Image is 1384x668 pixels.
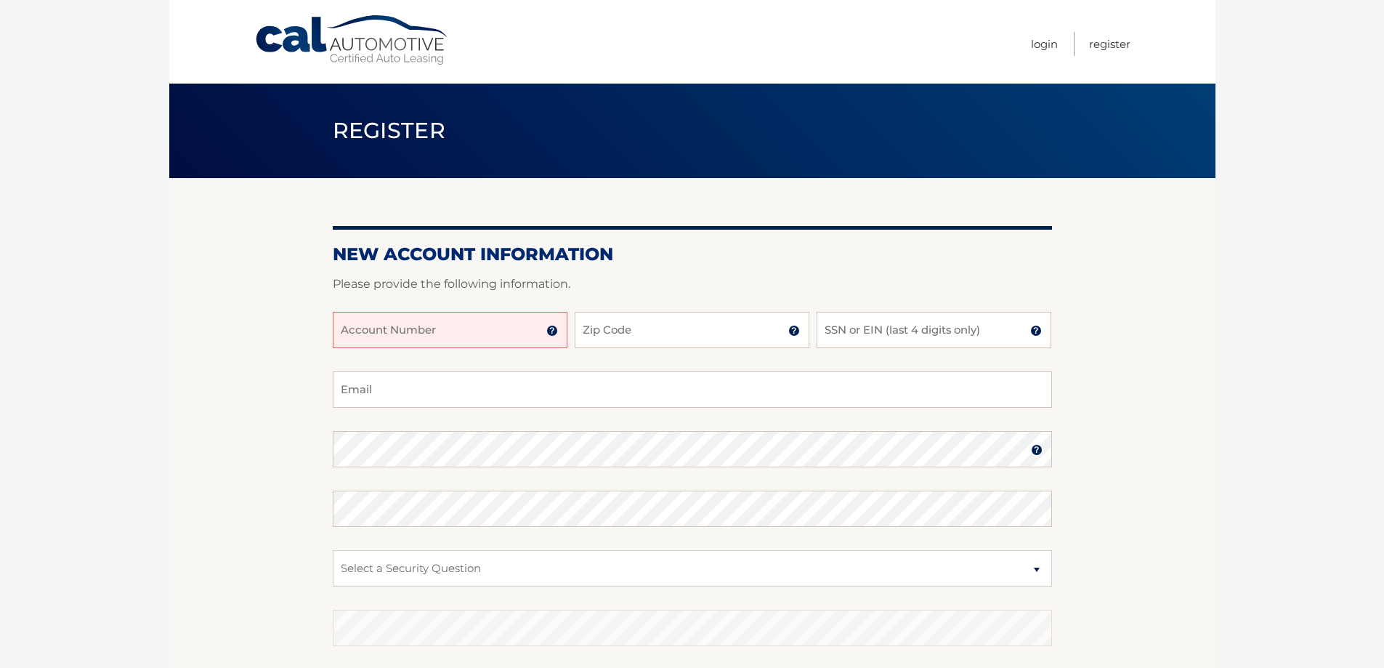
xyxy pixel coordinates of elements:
h2: New Account Information [333,244,1052,265]
img: tooltip.svg [546,325,558,337]
img: tooltip.svg [1031,444,1043,456]
span: Register [333,117,446,144]
a: Cal Automotive [254,15,450,66]
p: Please provide the following information. [333,274,1052,294]
img: tooltip.svg [1030,325,1042,337]
input: Account Number [333,312,567,348]
a: Register [1089,32,1130,56]
img: tooltip.svg [788,325,800,337]
input: Zip Code [575,312,809,348]
a: Login [1031,32,1058,56]
input: SSN or EIN (last 4 digits only) [817,312,1051,348]
input: Email [333,371,1052,408]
